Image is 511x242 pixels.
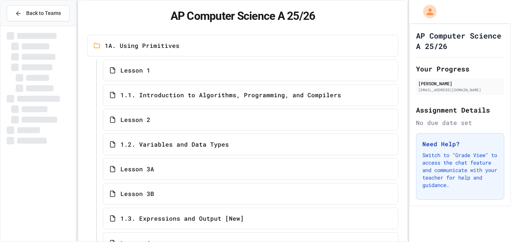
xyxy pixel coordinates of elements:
[103,109,399,131] a: Lesson 2
[416,64,504,74] h2: Your Progress
[415,3,438,20] div: My Account
[416,30,504,51] h1: AP Computer Science A 25/26
[120,115,150,124] span: Lesson 2
[120,214,244,223] span: 1.3. Expressions and Output [New]
[103,183,399,205] a: Lesson 3B
[418,80,502,87] div: [PERSON_NAME]
[416,118,504,127] div: No due date set
[418,87,502,93] div: [EMAIL_ADDRESS][DOMAIN_NAME]
[449,180,504,211] iframe: chat widget
[120,140,229,149] span: 1.2. Variables and Data Types
[120,189,154,198] span: Lesson 3B
[103,59,399,81] a: Lesson 1
[480,212,504,235] iframe: chat widget
[87,9,399,23] h1: AP Computer Science A 25/26
[103,208,399,229] a: 1.3. Expressions and Output [New]
[422,151,498,189] p: Switch to "Grade View" to access the chat feature and communicate with your teacher for help and ...
[103,84,399,106] a: 1.1. Introduction to Algorithms, Programming, and Compilers
[120,165,154,174] span: Lesson 3A
[103,158,399,180] a: Lesson 3A
[422,140,498,148] h3: Need Help?
[120,91,341,99] span: 1.1. Introduction to Algorithms, Programming, and Compilers
[416,105,504,115] h2: Assignment Details
[105,41,180,50] span: 1A. Using Primitives
[120,66,150,75] span: Lesson 1
[7,5,70,21] button: Back to Teams
[103,134,399,155] a: 1.2. Variables and Data Types
[26,9,61,17] span: Back to Teams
